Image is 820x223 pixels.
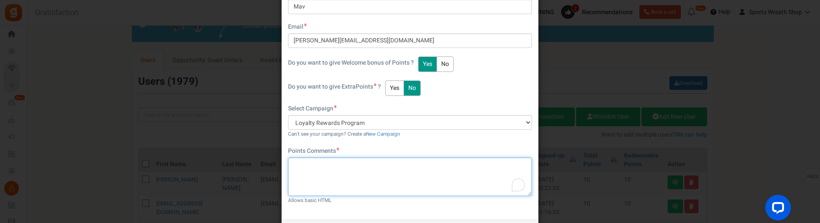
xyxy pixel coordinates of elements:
button: Yes [418,56,437,72]
button: No [437,56,454,72]
label: Points Comments [288,147,339,155]
span: ? [378,82,381,91]
button: No [404,80,421,96]
small: Allows basic HTML [288,197,331,204]
a: New Campaign [366,131,400,138]
label: Do you want to give Welcome bonus of Points ? [288,59,414,67]
button: Yes [385,80,404,96]
textarea: To enrich screen reader interactions, please activate Accessibility in Grammarly extension settings [288,158,532,196]
label: Email [288,23,307,31]
label: Select Campaign [288,104,337,113]
label: Points [288,83,381,91]
small: Can't see your campaign? Create a [288,131,400,138]
span: Do you want to give Extra [288,82,356,91]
